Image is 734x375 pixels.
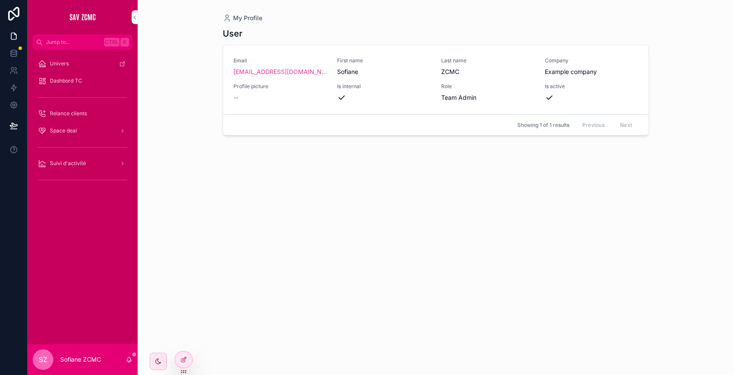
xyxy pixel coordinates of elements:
span: Univers [50,60,69,67]
span: Jump to... [46,39,101,46]
span: Relance clients [50,110,87,117]
img: App logo [69,10,96,24]
p: Sofiane ZCMC [60,355,101,364]
span: Team Admin [441,93,476,102]
a: [EMAIL_ADDRESS][DOMAIN_NAME] [233,68,327,76]
span: Email [233,57,327,64]
span: Dashbord TC [50,77,82,84]
span: K [121,39,128,46]
a: Email[EMAIL_ADDRESS][DOMAIN_NAME]First nameSofianeLast nameZCMCCompanyExample companyProfile pict... [223,45,648,114]
div: scrollable content [28,50,138,198]
span: ZCMC [441,68,534,76]
a: Relance clients [33,106,132,121]
a: Dashbord TC [33,73,132,89]
span: Ctrl [104,38,120,46]
span: Is active [545,83,638,90]
a: Space deal [33,123,132,138]
span: Role [441,83,534,90]
span: Last name [441,57,534,64]
span: Example company [545,68,597,76]
span: Suivi d'activité [50,160,86,167]
h1: User [223,28,243,40]
span: First name [337,57,430,64]
span: Company [545,57,638,64]
span: Showing 1 of 1 results [517,122,569,129]
span: -- [233,93,239,102]
span: Profile picture [233,83,327,90]
span: Sofiane [337,68,430,76]
span: SZ [39,354,47,365]
button: Jump to...CtrlK [33,34,132,50]
a: Suivi d'activité [33,156,132,171]
a: Univers [33,56,132,71]
a: My Profile [223,14,262,22]
span: Is internal [337,83,430,90]
span: My Profile [233,14,262,22]
span: Space deal [50,127,77,134]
